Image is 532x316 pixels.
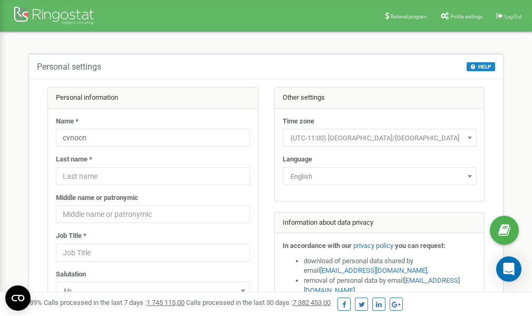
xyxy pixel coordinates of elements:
[395,242,446,250] strong: you can request:
[48,88,258,109] div: Personal information
[56,193,138,203] label: Middle name or patronymic
[56,117,79,127] label: Name *
[56,270,86,280] label: Salutation
[56,129,250,147] input: Name
[304,256,477,276] li: download of personal data shared by email ,
[283,242,352,250] strong: In accordance with our
[505,14,521,20] span: Log Out
[283,117,314,127] label: Time zone
[275,88,485,109] div: Other settings
[56,231,86,241] label: Job Title *
[56,167,250,185] input: Last name
[496,256,521,282] div: Open Intercom Messenger
[283,167,477,185] span: English
[286,131,473,146] span: (UTC-11:00) Pacific/Midway
[56,155,92,165] label: Last name *
[391,14,427,20] span: Referral program
[5,285,31,311] button: Open CMP widget
[293,299,331,307] u: 7 382 453,00
[283,155,312,165] label: Language
[450,14,482,20] span: Profile settings
[56,282,250,300] span: Mr.
[320,266,427,274] a: [EMAIL_ADDRESS][DOMAIN_NAME]
[56,205,250,223] input: Middle name or patronymic
[44,299,185,307] span: Calls processed in the last 7 days :
[60,284,246,299] span: Mr.
[275,213,485,234] div: Information about data privacy
[56,244,250,262] input: Job Title
[286,169,473,184] span: English
[304,276,477,295] li: removal of personal data by email ,
[37,62,101,72] h5: Personal settings
[186,299,331,307] span: Calls processed in the last 30 days :
[467,62,495,71] button: HELP
[353,242,393,250] a: privacy policy
[147,299,185,307] u: 1 745 115,00
[283,129,477,147] span: (UTC-11:00) Pacific/Midway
